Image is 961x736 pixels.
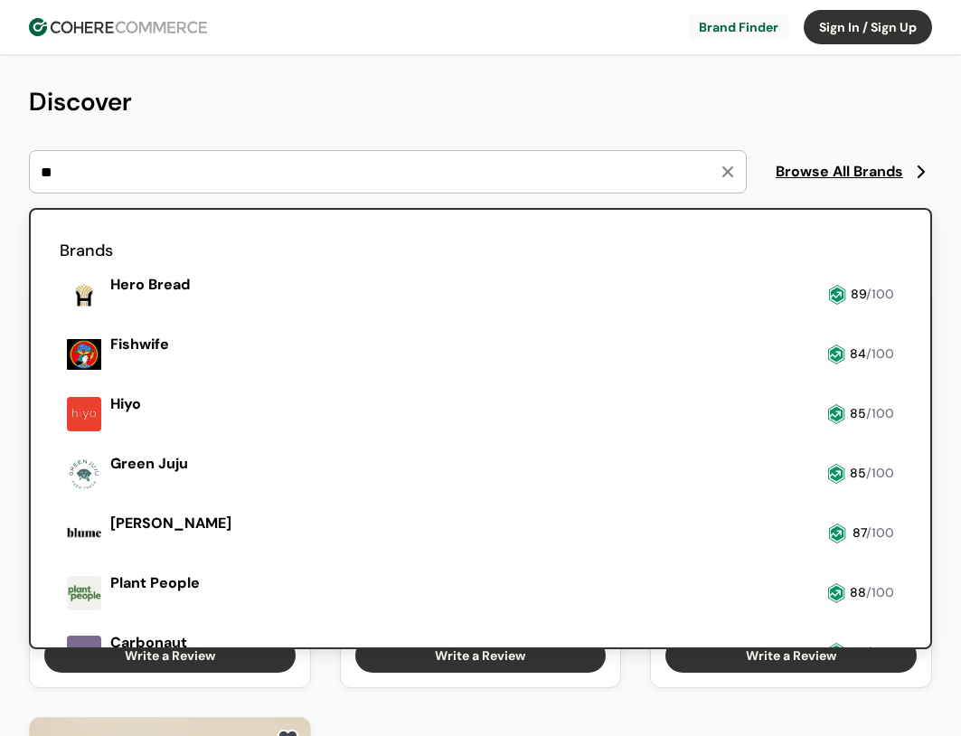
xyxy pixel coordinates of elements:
[776,161,903,183] span: Browse All Brands
[866,345,894,362] span: /100
[850,644,866,660] span: 88
[44,638,296,673] button: Write a Review
[850,405,866,421] span: 85
[866,286,894,302] span: /100
[853,524,866,541] span: 87
[60,239,901,263] h2: Brands
[866,524,894,541] span: /100
[29,18,207,36] img: Cohere Logo
[866,644,894,660] span: /100
[804,10,932,44] button: Sign In / Sign Up
[850,465,866,481] span: 85
[665,638,917,673] button: Write a Review
[866,465,894,481] span: /100
[851,286,866,302] span: 89
[29,85,132,118] span: Discover
[850,345,866,362] span: 84
[850,584,866,600] span: 88
[776,161,932,183] a: Browse All Brands
[866,405,894,421] span: /100
[355,638,607,673] button: Write a Review
[866,584,894,600] span: /100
